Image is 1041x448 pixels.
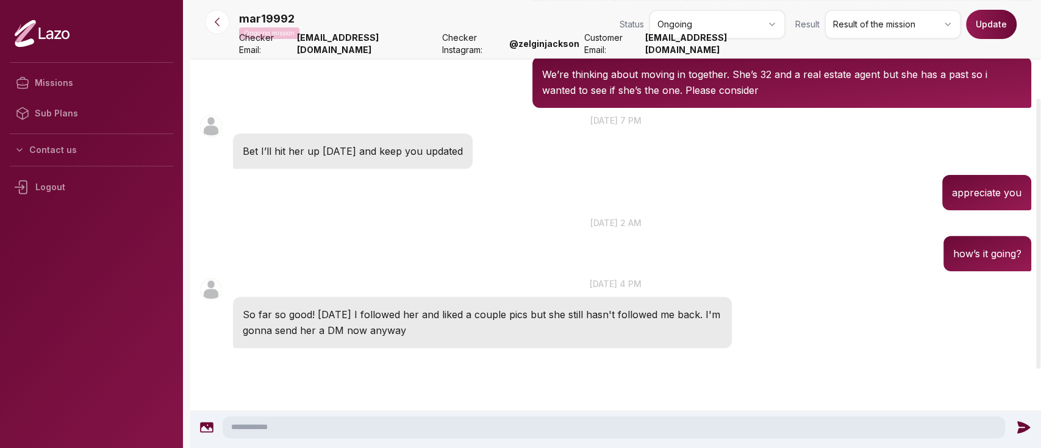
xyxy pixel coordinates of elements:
button: Contact us [10,139,173,161]
span: Checker Instagram: [442,32,504,56]
p: [DATE] 7 pm [190,114,1041,127]
span: Result [795,18,820,30]
p: Bet I’ll hit her up [DATE] and keep you updated [243,143,463,159]
strong: [EMAIL_ADDRESS][DOMAIN_NAME] [645,32,785,56]
button: Update [966,10,1017,39]
p: Ongoing mission [239,27,299,39]
p: [DATE] 2 am [190,216,1041,229]
strong: @ zelginjackson [509,38,579,50]
p: appreciate you [952,185,1021,201]
span: Customer Email: [584,32,640,56]
a: Missions [10,68,173,98]
span: Status [620,18,644,30]
p: So far so good! [DATE] I followed her and liked a couple pics but she still hasn't followed me ba... [243,307,722,338]
p: [DATE] 4 pm [190,277,1041,290]
strong: [EMAIL_ADDRESS][DOMAIN_NAME] [297,32,437,56]
p: how’s it going? [953,246,1021,261]
a: Sub Plans [10,98,173,129]
p: mar19992 [239,10,295,27]
p: We’re thinking about moving in together. She’s 32 and a real estate agent but she has a past so i... [542,66,1021,98]
span: Checker Email: [239,32,292,56]
div: Logout [10,171,173,203]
